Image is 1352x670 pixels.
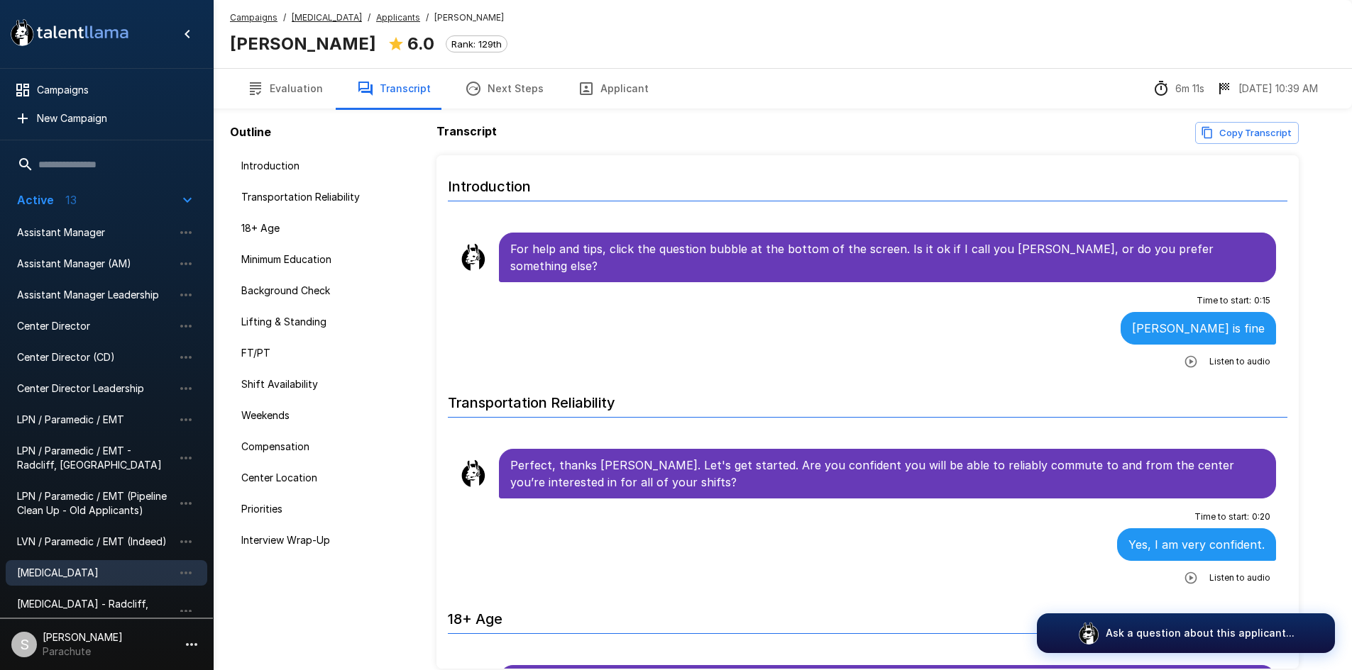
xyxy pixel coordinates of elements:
span: Background Check [241,284,383,298]
button: Next Steps [448,69,561,108]
u: [MEDICAL_DATA] [292,12,362,23]
button: Copy transcript [1195,122,1299,144]
span: / [283,11,286,25]
button: Transcript [340,69,448,108]
img: llama_clean.png [459,459,488,488]
b: Transcript [436,124,497,138]
u: Applicants [376,12,420,23]
span: Compensation [241,440,383,454]
div: Weekends [230,403,395,428]
span: [PERSON_NAME] [434,11,504,25]
span: Introduction [241,159,383,173]
p: [PERSON_NAME] is fine [1132,320,1265,337]
span: Transportation Reliability [241,190,383,204]
img: llama_clean.png [459,243,488,272]
button: Evaluation [230,69,340,108]
div: Background Check [230,278,395,303]
span: Listen to audio [1209,571,1270,585]
h6: Transportation Reliability [448,380,1288,418]
p: Perfect, thanks [PERSON_NAME]. Let's get started. Are you confident you will be able to reliably ... [510,457,1265,491]
button: Applicant [561,69,666,108]
span: Minimum Education [241,252,383,267]
b: Outline [230,125,271,139]
div: The date and time when the interview was completed [1216,80,1318,97]
span: Priorities [241,502,383,516]
span: Weekends [241,408,383,423]
span: Shift Availability [241,377,383,391]
div: Interview Wrap-Up [230,527,395,553]
b: 6.0 [407,33,434,54]
span: 0 : 15 [1254,294,1270,308]
span: Interview Wrap-Up [241,533,383,547]
span: Center Location [241,471,383,485]
div: Center Location [230,465,395,491]
div: Shift Availability [230,372,395,397]
div: 18+ Age [230,216,395,241]
div: Minimum Education [230,247,395,272]
span: Lifting & Standing [241,315,383,329]
b: [PERSON_NAME] [230,33,376,54]
img: logo_glasses@2x.png [1077,622,1100,644]
u: Campaigns [230,12,277,23]
span: / [368,11,370,25]
div: FT/PT [230,340,395,366]
h6: 18+ Age [448,596,1288,634]
p: Yes, I am very confident. [1128,536,1265,553]
div: Introduction [230,153,395,179]
div: Priorities [230,496,395,522]
span: Rank: 129th [446,38,507,50]
span: Time to start : [1194,510,1249,524]
h6: Introduction [448,164,1288,201]
div: Compensation [230,434,395,459]
div: Transportation Reliability [230,184,395,210]
span: / [426,11,429,25]
p: Ask a question about this applicant... [1106,626,1295,640]
p: [DATE] 10:39 AM [1238,82,1318,96]
span: 0 : 20 [1252,510,1270,524]
div: The time between starting and completing the interview [1153,80,1204,97]
span: Listen to audio [1209,354,1270,369]
p: For help and tips, click the question bubble at the bottom of the screen. Is it ok if I call you ... [510,240,1265,274]
span: Time to start : [1197,294,1251,308]
p: 6m 11s [1175,82,1204,96]
span: 18+ Age [241,221,383,235]
div: Lifting & Standing [230,309,395,335]
button: Ask a question about this applicant... [1037,613,1335,653]
span: FT/PT [241,346,383,360]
